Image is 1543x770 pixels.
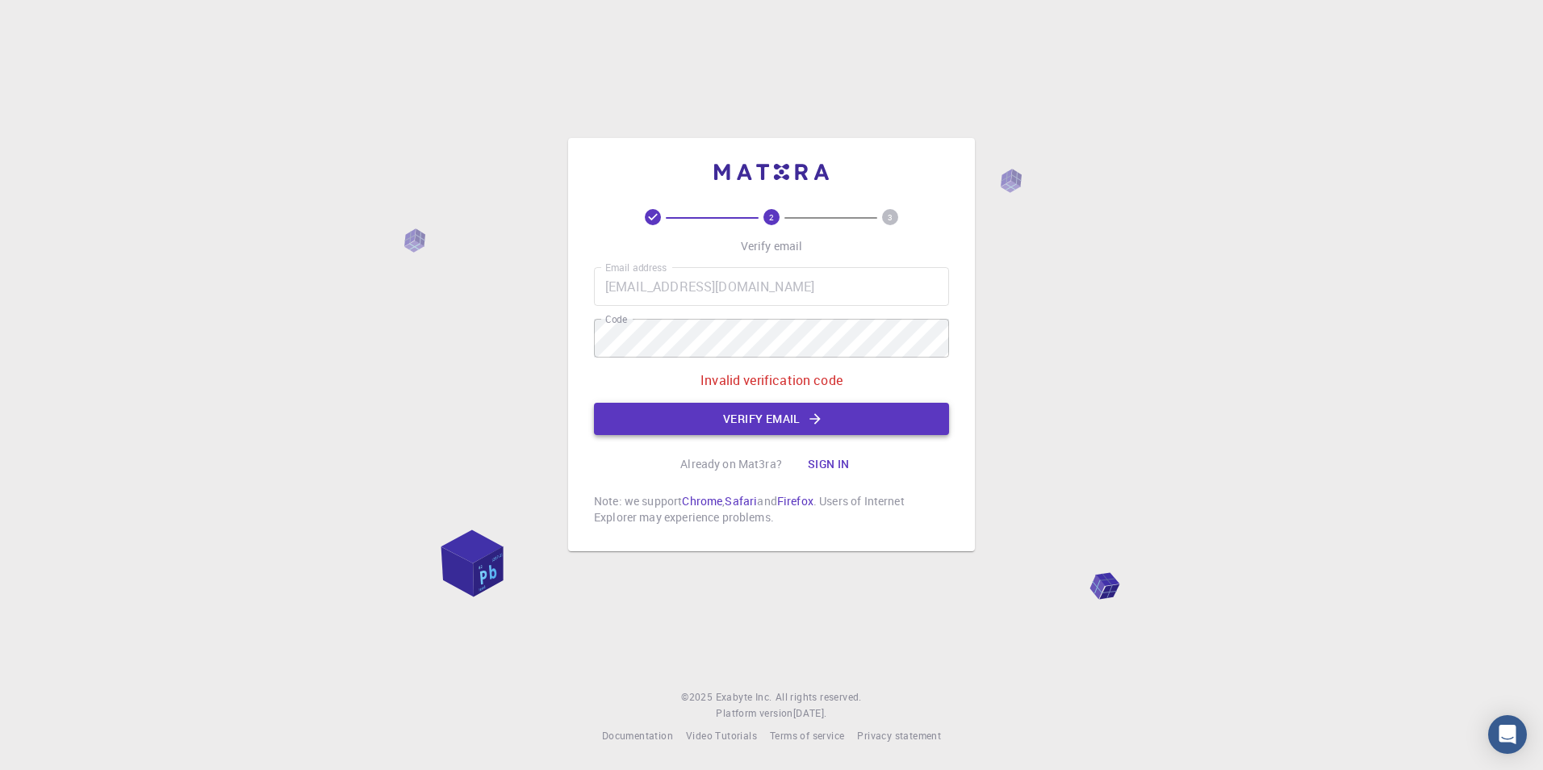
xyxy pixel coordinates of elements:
text: 3 [888,211,893,223]
span: Exabyte Inc. [716,690,772,703]
a: Privacy statement [857,728,941,744]
label: Email address [605,261,667,274]
a: [DATE]. [793,705,827,722]
span: Terms of service [770,729,844,742]
a: Safari [725,493,757,508]
p: Invalid verification code [700,370,843,390]
span: [DATE] . [793,706,827,719]
span: Documentation [602,729,673,742]
label: Code [605,312,627,326]
p: Note: we support , and . Users of Internet Explorer may experience problems. [594,493,949,525]
a: Video Tutorials [686,728,757,744]
span: Privacy statement [857,729,941,742]
a: Exabyte Inc. [716,689,772,705]
a: Chrome [682,493,722,508]
p: Verify email [741,238,803,254]
a: Documentation [602,728,673,744]
div: Open Intercom Messenger [1488,715,1527,754]
span: Platform version [716,705,792,722]
text: 2 [769,211,774,223]
span: All rights reserved. [776,689,862,705]
span: Video Tutorials [686,729,757,742]
p: Already on Mat3ra? [680,456,782,472]
a: Terms of service [770,728,844,744]
button: Verify email [594,403,949,435]
button: Sign in [795,448,863,480]
a: Firefox [777,493,813,508]
span: © 2025 [681,689,715,705]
